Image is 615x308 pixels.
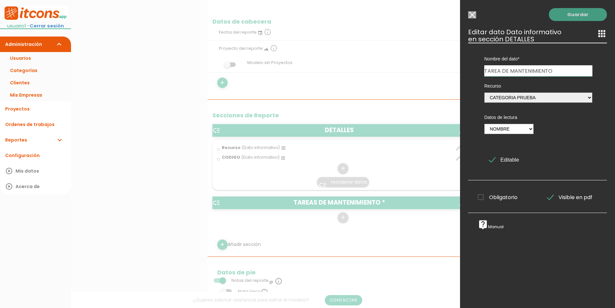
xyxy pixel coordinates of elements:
span: Obligatorio [478,193,518,201]
i: apps [597,28,607,39]
label: Nombre del dato [484,56,592,62]
span: Editable [489,156,519,164]
h3: Editar dato Dato informativo en sección DETALLES [468,28,607,43]
i: live_help [478,219,488,230]
label: Datos de lectura [484,114,534,121]
label: Recurso [484,83,592,89]
a: Guardar [549,8,607,21]
span: Visible en pdf [547,193,592,201]
a: live_helpManual [478,224,504,229]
